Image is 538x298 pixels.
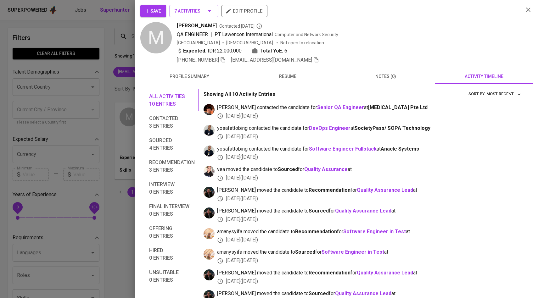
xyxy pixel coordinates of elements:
[468,91,485,96] span: sort by
[368,104,428,110] span: [MEDICAL_DATA] Pte Ltd
[177,57,219,63] span: [PHONE_NUMBER]
[177,40,220,46] div: [GEOGRAPHIC_DATA]
[295,229,337,235] b: Recommendation
[217,269,523,277] span: [PERSON_NAME] moved the candidate to for at
[335,208,391,214] a: Quality Assurance Lead
[317,104,364,110] a: Senior QA Engineer
[357,187,413,193] a: Quality Assurance Lead
[309,125,350,131] a: DevOps Engineer
[177,31,208,37] span: QA ENGINEER
[204,187,215,198] img: billy.rizki@glints.com
[217,113,523,120] div: [DATE] ( [DATE] )
[275,32,338,37] span: Computer and Network Security
[217,125,523,132] span: yosafattobing contacted the candidate for at
[322,249,384,255] a: Software Engineer in Test
[149,203,195,218] span: Final interview 0 entries
[204,146,215,157] img: yosafat@glints.com
[309,146,377,152] a: Software Engineer Fullstack
[227,7,262,15] span: edit profile
[140,22,172,53] div: M
[260,47,283,55] b: Total YoE:
[177,47,242,55] div: IDR 22.000.000
[217,187,523,194] span: [PERSON_NAME] moved the candidate to for at
[217,154,523,161] div: [DATE] ( [DATE] )
[183,47,206,55] b: Expected:
[343,229,406,235] a: Software Engineer in Test
[309,187,350,193] b: Recommendation
[149,93,195,108] span: All activities 10 entries
[217,236,523,244] div: [DATE] ( [DATE] )
[217,133,523,141] div: [DATE] ( [DATE] )
[204,91,275,98] p: Showing All 10 Activity Entries
[149,269,195,284] span: Unsuitable 0 entries
[485,89,523,99] button: sort by
[309,290,329,296] b: Sourced
[217,146,523,153] span: yosafattobing contacted the candidate for at
[278,166,298,172] b: Sourced
[149,159,195,174] span: Recommendation 3 entries
[256,23,262,29] svg: By Philippines recruiter
[335,290,391,296] a: Quality Assurance Lead
[177,22,217,30] span: [PERSON_NAME]
[204,166,215,177] img: hildegard@glints.com
[217,228,523,235] span: amanysyifa moved the candidate to for at
[217,278,523,285] div: [DATE] ( [DATE] )
[439,73,529,80] span: activity timeline
[204,104,215,115] img: diemas@glints.com
[217,249,523,256] span: amanysyifa moved the candidate to for at
[357,270,413,276] a: Quality Assurance Lead
[149,137,195,152] span: Sourced 4 entries
[486,91,521,98] span: Most Recent
[204,269,215,280] img: billy.rizki@glints.com
[304,166,348,172] a: Quality Assurance
[204,249,215,260] img: amany.syifa@glints.com
[149,225,195,240] span: Offering 0 entries
[217,207,523,215] span: [PERSON_NAME] moved the candidate to for at
[217,290,523,297] span: [PERSON_NAME] moved the candidate to for at
[219,23,262,29] span: Contacted [DATE]
[226,40,274,46] span: [DEMOGRAPHIC_DATA]
[355,125,430,131] span: SocietyPass/ SOPA Technology
[242,73,333,80] span: resume
[174,7,213,15] span: 7 Activities
[144,73,235,80] span: profile summary
[210,31,212,38] span: |
[340,73,431,80] span: notes (0)
[215,31,273,37] span: PT Lawencon International
[309,270,350,276] b: Recommendation
[217,216,523,223] div: [DATE] ( [DATE] )
[204,125,215,136] img: yosafat@glints.com
[221,5,267,17] button: edit profile
[204,228,215,239] img: amany.syifa@glints.com
[231,57,312,63] span: [EMAIL_ADDRESS][DOMAIN_NAME]
[140,5,166,17] button: Save
[284,47,287,55] span: 6
[295,249,315,255] b: Sourced
[217,104,523,111] span: [PERSON_NAME] contacted the candidate for at
[204,207,215,218] img: billy.rizki@glints.com
[217,166,523,173] span: vea moved the candidate to for at
[221,8,267,13] a: edit profile
[149,181,195,196] span: Interview 0 entries
[309,208,329,214] b: Sourced
[381,146,419,152] span: Anacle Systems
[149,247,195,262] span: Hired 0 entries
[217,257,523,264] div: [DATE] ( [DATE] )
[169,5,218,17] button: 7 Activities
[280,40,324,46] p: Not open to relocation
[145,7,161,15] span: Save
[149,115,195,130] span: Contacted 3 entries
[217,195,523,202] div: [DATE] ( [DATE] )
[217,174,523,182] div: [DATE] ( [DATE] )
